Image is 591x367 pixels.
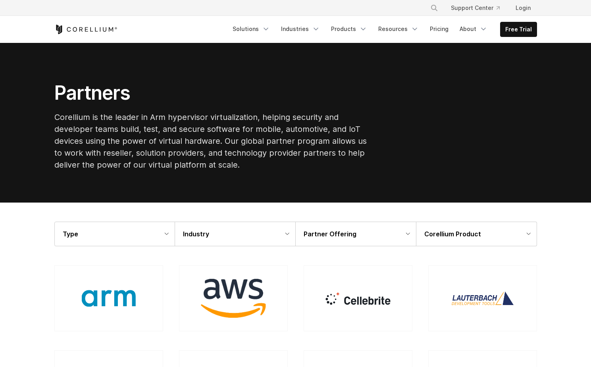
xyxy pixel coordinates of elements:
a: Login [509,1,537,15]
a: Support Center [445,1,506,15]
a: Lauterbach [428,265,537,331]
strong: Partner Offering [304,230,356,238]
a: Industries [276,22,325,36]
p: Corellium is the leader in Arm hypervisor virtualization, helping security and developer teams bu... [54,111,372,171]
strong: Type [63,230,78,238]
strong: Industry [183,230,209,238]
h1: Partners [54,81,372,105]
a: Resources [373,22,424,36]
img: AWS [201,279,266,318]
a: Cellebrite [304,265,412,331]
a: Solutions [228,22,275,36]
a: Corellium Home [54,25,117,34]
div: Navigation Menu [228,22,537,37]
a: Free Trial [501,22,537,37]
a: Products [326,22,372,36]
button: Search [427,1,441,15]
a: AWS [179,265,288,331]
strong: Corellium Product [424,230,481,238]
img: Lauterbach [450,290,515,307]
a: Pricing [425,22,453,36]
img: ARM [82,290,136,306]
div: Navigation Menu [421,1,537,15]
img: Cellebrite [325,292,390,305]
a: About [455,22,492,36]
a: ARM [54,265,163,331]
